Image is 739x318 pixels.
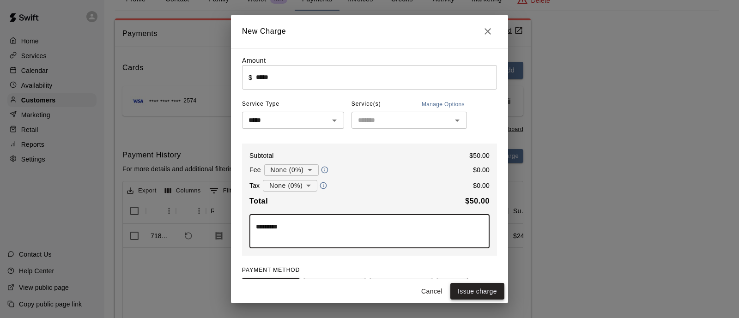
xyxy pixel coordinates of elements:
p: Fee [249,165,261,174]
span: Service(s) [351,97,381,112]
b: Total [249,197,268,205]
button: Cancel [417,283,447,300]
p: $ 0.00 [473,165,490,174]
p: $ 50.00 [469,151,490,160]
span: PAYMENT METHOD [242,267,300,273]
div: None (0%) [263,177,317,194]
div: None (0%) [264,162,319,179]
button: Manage Options [419,97,467,112]
button: Open [328,114,341,127]
b: $ 50.00 [465,197,490,205]
button: Issue charge [450,283,504,300]
p: $ [248,73,252,82]
h2: New Charge [231,15,508,48]
p: Subtotal [249,151,274,160]
label: Amount [242,57,266,64]
p: Tax [249,181,260,190]
button: POINT OF SALE [303,278,366,298]
button: WALLET New [369,278,433,298]
p: $ 0.00 [473,181,490,190]
button: Close [479,22,497,41]
button: Open [451,114,464,127]
button: CREDIT CARD [242,278,300,298]
button: CASH [436,278,468,298]
span: Service Type [242,97,344,112]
